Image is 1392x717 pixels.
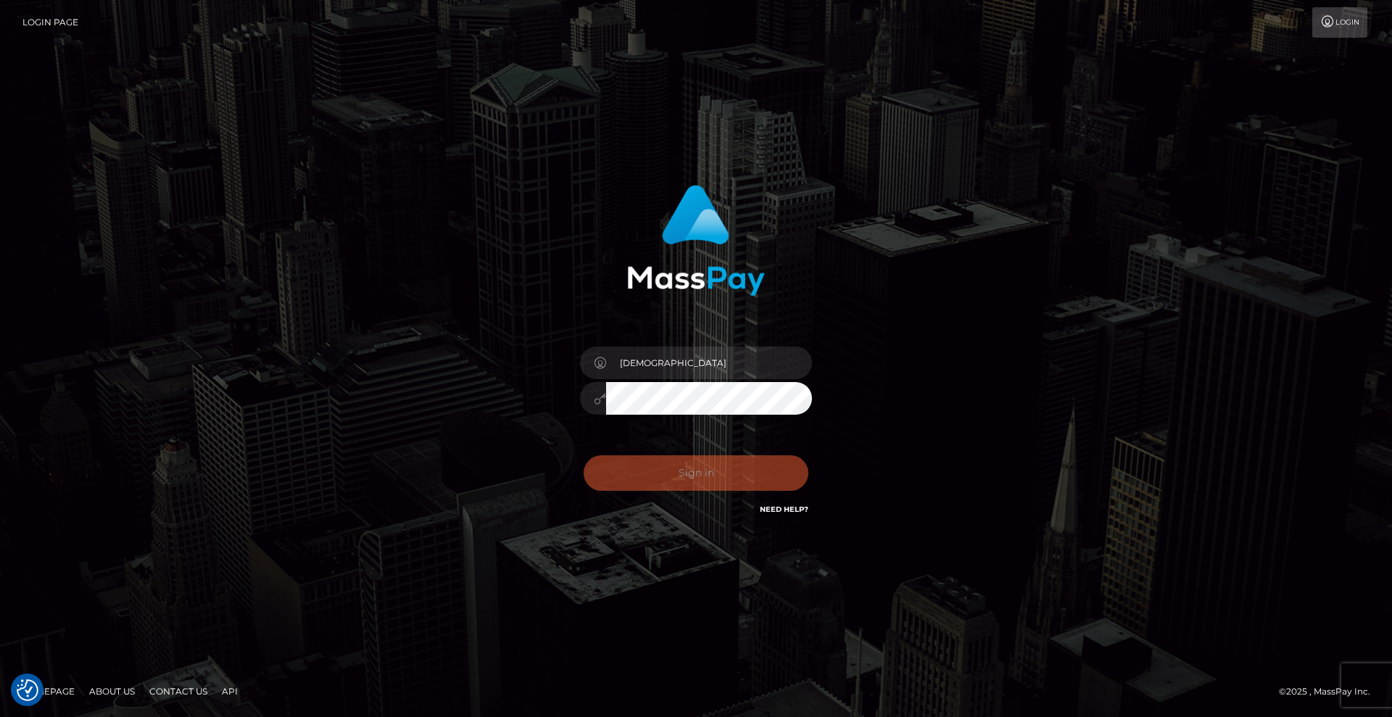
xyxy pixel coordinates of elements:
[17,679,38,701] button: Consent Preferences
[83,680,141,703] a: About Us
[17,679,38,701] img: Revisit consent button
[760,505,808,514] a: Need Help?
[627,185,765,296] img: MassPay Login
[144,680,213,703] a: Contact Us
[1279,684,1381,700] div: © 2025 , MassPay Inc.
[22,7,78,38] a: Login Page
[1312,7,1367,38] a: Login
[606,347,812,379] input: Username...
[216,680,244,703] a: API
[16,680,80,703] a: Homepage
